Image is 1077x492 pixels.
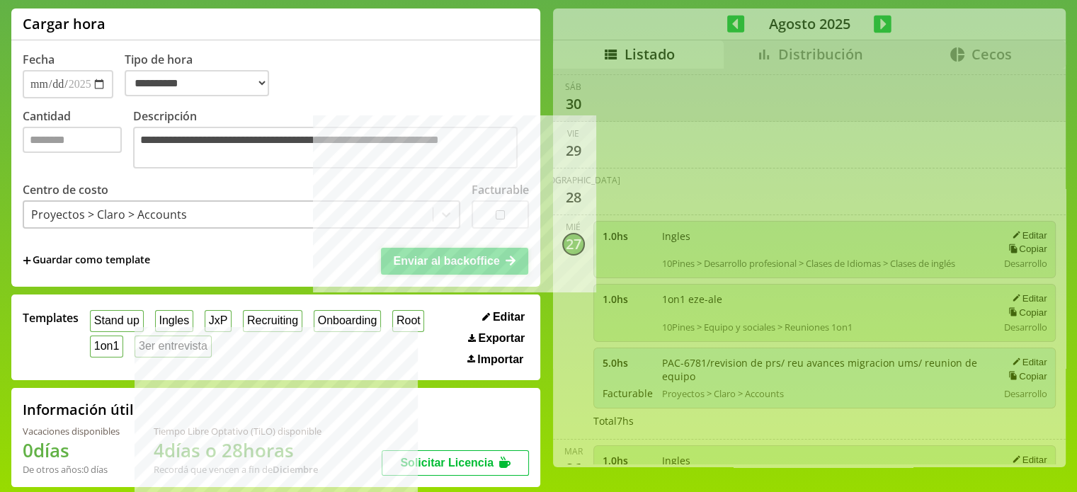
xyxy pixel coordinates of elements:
[125,70,269,96] select: Tipo de hora
[392,310,424,332] button: Root
[382,450,529,476] button: Solicitar Licencia
[23,253,150,268] span: +Guardar como template
[273,463,318,476] b: Diciembre
[472,182,529,198] label: Facturable
[23,14,106,33] h1: Cargar hora
[400,457,494,469] span: Solicitar Licencia
[154,437,321,463] h1: 4 días o 28 horas
[23,310,79,326] span: Templates
[205,310,232,332] button: JxP
[125,52,280,98] label: Tipo de hora
[477,353,523,366] span: Importar
[155,310,193,332] button: Ingles
[133,127,518,168] textarea: Descripción
[154,463,321,476] div: Recordá que vencen a fin de
[23,400,134,419] h2: Información útil
[23,463,120,476] div: De otros años: 0 días
[23,253,31,268] span: +
[133,108,529,172] label: Descripción
[23,52,55,67] label: Fecha
[243,310,302,332] button: Recruiting
[381,248,528,275] button: Enviar al backoffice
[478,332,525,345] span: Exportar
[314,310,381,332] button: Onboarding
[464,331,529,345] button: Exportar
[90,310,144,332] button: Stand up
[393,255,499,267] span: Enviar al backoffice
[23,425,120,437] div: Vacaciones disponibles
[23,437,120,463] h1: 0 días
[23,127,122,153] input: Cantidad
[135,336,212,357] button: 3er entrevista
[478,310,529,324] button: Editar
[154,425,321,437] div: Tiempo Libre Optativo (TiLO) disponible
[23,108,133,172] label: Cantidad
[90,336,123,357] button: 1on1
[23,182,108,198] label: Centro de costo
[31,207,187,222] div: Proyectos > Claro > Accounts
[493,311,525,324] span: Editar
